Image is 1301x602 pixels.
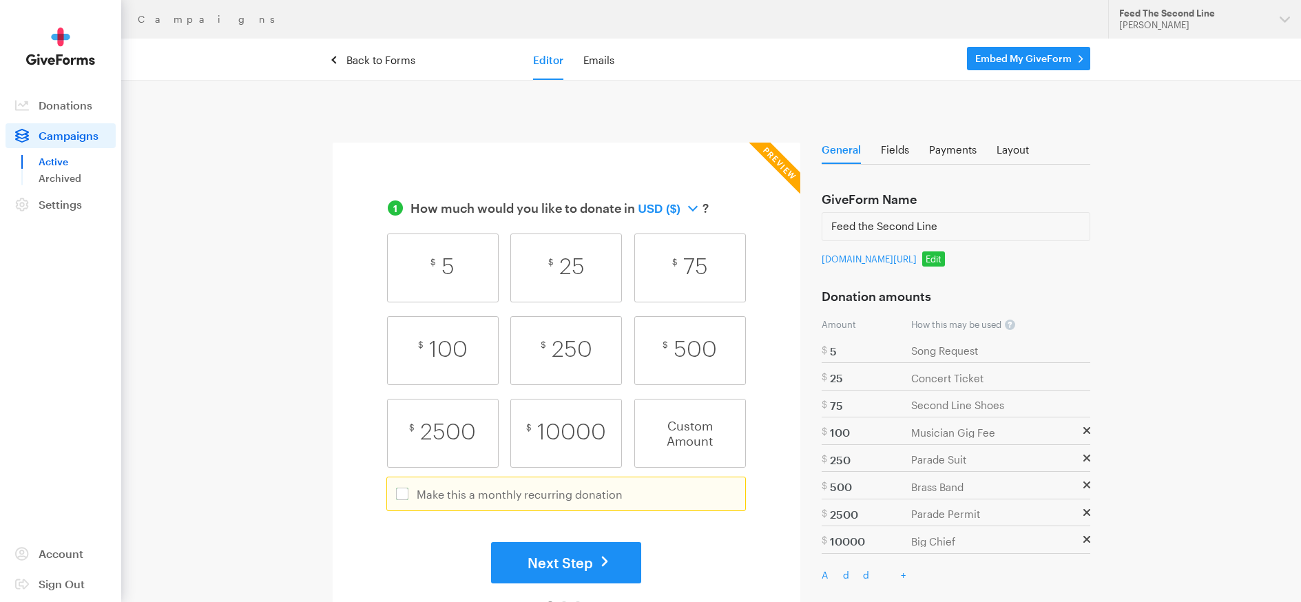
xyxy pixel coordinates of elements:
[6,192,116,217] a: Settings
[548,257,554,267] span: $
[1005,320,1015,330] span: ?
[333,54,415,67] a: Back to Forms
[663,340,668,349] span: $
[911,426,1081,438] input: Enter a Description
[929,144,977,163] a: Payments
[39,577,85,590] span: Sign Out
[1119,19,1269,31] div: [PERSON_NAME]
[822,193,917,205] h3: GiveForm Name
[410,200,635,216] span: How much would you like to donate in
[533,54,563,67] a: Editor
[39,98,92,112] span: Donations
[822,570,919,580] span: Add +
[528,554,593,571] span: Next Step
[822,253,917,264] a: [DOMAIN_NAME][URL]
[822,344,827,355] span: $
[683,256,708,278] span: 75
[552,339,592,361] span: 250
[6,93,116,118] a: Donations
[526,422,532,432] span: $
[822,508,827,519] span: $
[822,320,1090,331] p: How this may be used
[822,426,827,437] span: $
[559,256,585,278] span: 25
[417,488,623,501] span: Make this a monthly recurring donation
[430,257,436,267] span: $
[491,542,641,583] button: Next Step
[429,339,468,361] span: 100
[39,170,116,187] a: Archived
[441,256,455,278] span: 5
[409,422,415,432] span: $
[911,454,1081,466] input: Enter a Description
[822,371,827,382] span: $
[541,340,546,349] span: $
[822,453,827,464] span: $
[6,572,116,596] a: Sign Out
[911,345,1081,357] input: Enter a Description
[1119,8,1269,19] div: Feed The Second Line
[997,144,1029,163] a: Layout
[39,154,116,170] a: Active
[699,200,709,216] span: ?
[674,339,717,361] span: 500
[911,508,1081,520] input: Enter a Description
[911,399,1081,411] input: Enter a Description
[39,547,83,560] span: Account
[822,399,827,410] span: $
[39,198,82,211] span: Settings
[911,481,1081,492] input: Enter a Description
[822,480,827,491] span: $
[537,422,606,444] span: 10000
[6,541,116,566] a: Account
[822,290,931,302] h3: Donation amounts
[635,399,745,467] span: Custom Amount
[911,372,1081,384] input: Enter a Description
[822,144,861,164] a: General
[822,320,911,329] p: Amount
[583,54,614,67] a: Emails
[922,251,945,267] a: Edit
[6,123,116,148] a: Campaigns
[672,257,678,267] span: $
[388,200,403,216] span: 1
[418,340,424,349] span: $
[881,144,909,163] a: Fields
[911,535,1081,547] input: Enter a Description
[138,14,290,25] a: Campaigns
[26,28,95,65] img: GiveForms
[39,129,98,142] span: Campaigns
[967,47,1090,70] a: Embed My GiveForm
[822,534,827,546] span: $
[420,422,476,444] span: 2500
